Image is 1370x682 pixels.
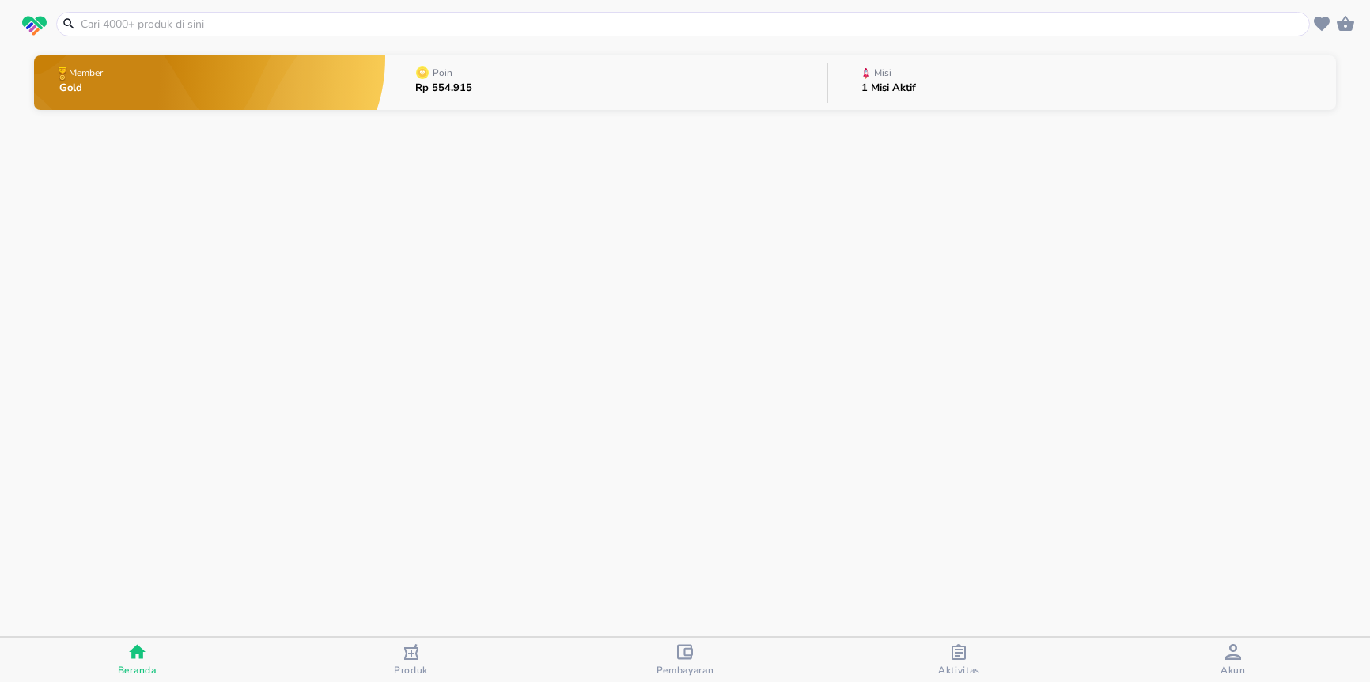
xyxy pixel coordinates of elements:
img: logo_swiperx_s.bd005f3b.svg [22,16,47,36]
p: Poin [433,68,452,78]
p: Member [69,68,103,78]
p: Gold [59,83,106,93]
input: Cari 4000+ produk di sini [79,16,1306,32]
button: Akun [1096,638,1370,682]
button: Produk [274,638,547,682]
span: Pembayaran [657,664,714,676]
button: MemberGold [34,51,385,114]
span: Aktivitas [938,664,980,676]
p: Rp 554.915 [415,83,472,93]
button: Aktivitas [822,638,1096,682]
span: Beranda [118,664,157,676]
button: Pembayaran [548,638,822,682]
p: Misi [874,68,891,78]
p: 1 Misi Aktif [861,83,916,93]
button: PoinRp 554.915 [385,51,827,114]
span: Produk [394,664,428,676]
span: Akun [1221,664,1246,676]
button: Misi1 Misi Aktif [828,51,1335,114]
